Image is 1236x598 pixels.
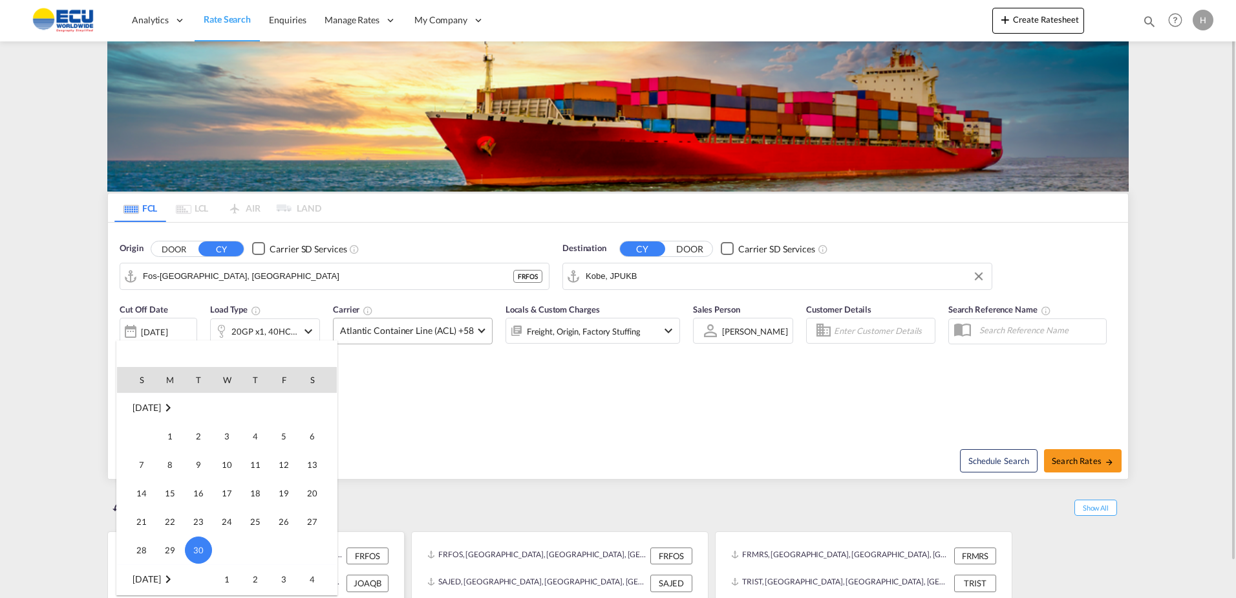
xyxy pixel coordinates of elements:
[298,507,337,536] td: Saturday September 27 2025
[184,422,213,450] td: Tuesday September 2 2025
[186,423,211,449] span: 2
[156,367,184,393] th: M
[117,422,337,450] tr: Week 1
[117,393,337,423] td: September 2025
[117,565,337,594] tr: Week 1
[186,509,211,535] span: 23
[298,450,337,479] td: Saturday September 13 2025
[117,507,337,536] tr: Week 4
[117,479,156,507] td: Sunday September 14 2025
[214,452,240,478] span: 10
[117,536,337,565] tr: Week 5
[117,507,156,536] td: Sunday September 21 2025
[117,393,337,423] tr: Week undefined
[117,565,213,594] td: October 2025
[241,507,270,536] td: Thursday September 25 2025
[156,536,184,565] td: Monday September 29 2025
[299,423,325,449] span: 6
[129,452,154,478] span: 7
[157,423,183,449] span: 1
[186,480,211,506] span: 16
[213,507,241,536] td: Wednesday September 24 2025
[156,422,184,450] td: Monday September 1 2025
[133,402,160,413] span: [DATE]
[157,509,183,535] span: 22
[186,452,211,478] span: 9
[213,450,241,479] td: Wednesday September 10 2025
[242,509,268,535] span: 25
[299,480,325,506] span: 20
[129,509,154,535] span: 21
[271,480,297,506] span: 19
[213,367,241,393] th: W
[117,450,156,479] td: Sunday September 7 2025
[213,479,241,507] td: Wednesday September 17 2025
[299,452,325,478] span: 13
[242,480,268,506] span: 18
[117,367,337,595] md-calendar: Calendar
[270,479,298,507] td: Friday September 19 2025
[156,507,184,536] td: Monday September 22 2025
[117,450,337,479] tr: Week 2
[271,423,297,449] span: 5
[299,509,325,535] span: 27
[184,507,213,536] td: Tuesday September 23 2025
[117,479,337,507] tr: Week 3
[271,452,297,478] span: 12
[241,367,270,393] th: T
[156,479,184,507] td: Monday September 15 2025
[214,480,240,506] span: 17
[117,367,156,393] th: S
[242,566,268,592] span: 2
[214,509,240,535] span: 24
[185,537,212,564] span: 30
[117,536,156,565] td: Sunday September 28 2025
[184,536,213,565] td: Tuesday September 30 2025
[129,480,154,506] span: 14
[242,423,268,449] span: 4
[270,450,298,479] td: Friday September 12 2025
[214,423,240,449] span: 3
[157,452,183,478] span: 8
[213,422,241,450] td: Wednesday September 3 2025
[271,566,297,592] span: 3
[270,565,298,594] td: Friday October 3 2025
[214,566,240,592] span: 1
[270,367,298,393] th: F
[271,509,297,535] span: 26
[156,450,184,479] td: Monday September 8 2025
[298,479,337,507] td: Saturday September 20 2025
[184,450,213,479] td: Tuesday September 9 2025
[213,565,241,594] td: Wednesday October 1 2025
[242,452,268,478] span: 11
[299,566,325,592] span: 4
[133,573,160,584] span: [DATE]
[298,367,337,393] th: S
[241,422,270,450] td: Thursday September 4 2025
[270,507,298,536] td: Friday September 26 2025
[298,422,337,450] td: Saturday September 6 2025
[241,450,270,479] td: Thursday September 11 2025
[157,537,183,563] span: 29
[184,479,213,507] td: Tuesday September 16 2025
[241,479,270,507] td: Thursday September 18 2025
[157,480,183,506] span: 15
[184,367,213,393] th: T
[270,422,298,450] td: Friday September 5 2025
[298,565,337,594] td: Saturday October 4 2025
[241,565,270,594] td: Thursday October 2 2025
[129,537,154,563] span: 28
